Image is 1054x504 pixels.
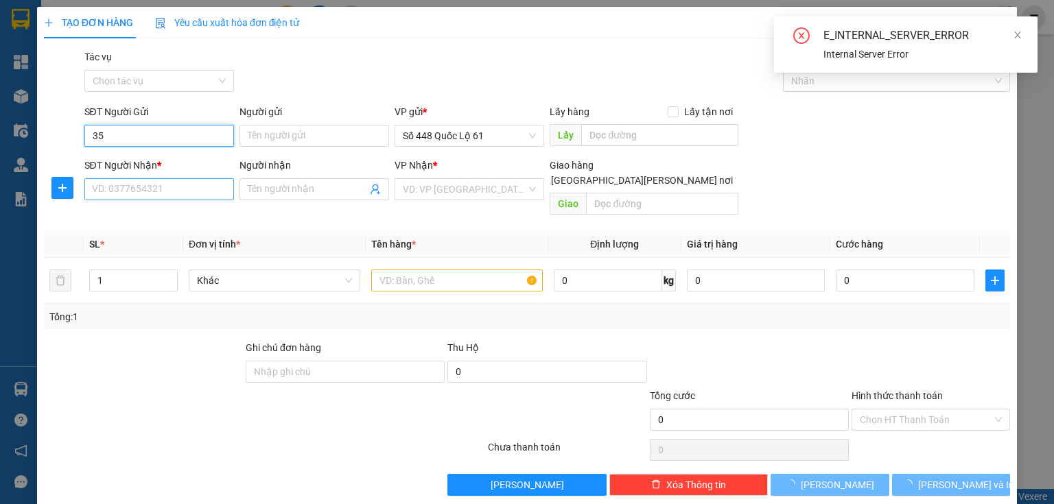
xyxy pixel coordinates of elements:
[189,239,240,250] span: Đơn vị tính
[487,440,648,464] div: Chưa thanh toán
[979,7,1017,45] button: Close
[49,309,408,324] div: Tổng: 1
[371,239,416,250] span: Tên hàng
[550,124,581,146] span: Lấy
[447,342,479,353] span: Thu Hộ
[666,477,726,492] span: Xóa Thông tin
[590,239,639,250] span: Định lượng
[51,177,73,199] button: plus
[651,479,661,490] span: delete
[793,27,810,47] span: close-circle
[155,17,300,28] span: Yêu cầu xuất hóa đơn điện tử
[687,239,738,250] span: Giá trị hàng
[550,193,586,215] span: Giao
[687,269,825,291] input: 0
[395,160,433,171] span: VP Nhận
[84,104,234,119] div: SĐT Người Gửi
[370,184,381,195] span: user-add
[823,27,1021,44] div: E_INTERNAL_SERVER_ERROR
[986,275,1004,286] span: plus
[491,477,564,492] span: [PERSON_NAME]
[371,269,543,291] input: VD: Bàn, Ghế
[609,474,768,496] button: deleteXóa Thông tin
[89,239,100,250] span: SL
[155,18,166,29] img: icon
[239,104,389,119] div: Người gửi
[246,361,445,383] input: Ghi chú đơn hàng
[586,193,738,215] input: Dọc đường
[447,474,606,496] button: [PERSON_NAME]
[395,104,544,119] div: VP gửi
[84,158,234,173] div: SĐT Người Nhận
[662,269,676,291] span: kg
[903,479,918,489] span: loading
[550,160,594,171] span: Giao hàng
[246,342,321,353] label: Ghi chú đơn hàng
[581,124,738,146] input: Dọc đường
[197,270,352,291] span: Khác
[836,239,883,250] span: Cước hàng
[44,17,133,28] span: TẠO ĐƠN HÀNG
[771,474,889,496] button: [PERSON_NAME]
[823,47,1021,62] div: Internal Server Error
[44,18,54,27] span: plus
[550,106,589,117] span: Lấy hàng
[1013,30,1022,40] span: close
[49,269,71,291] button: delete
[892,474,1011,496] button: [PERSON_NAME] và In
[679,104,738,119] span: Lấy tận nơi
[786,479,801,489] span: loading
[650,390,695,401] span: Tổng cước
[403,125,536,146] span: Số 448 Quốc Lộ 61
[84,51,112,62] label: Tác vụ
[239,158,389,173] div: Người nhận
[801,477,874,492] span: [PERSON_NAME]
[918,477,1014,492] span: [PERSON_NAME] và In
[546,173,738,188] span: [GEOGRAPHIC_DATA][PERSON_NAME] nơi
[852,390,943,401] label: Hình thức thanh toán
[985,269,1005,291] button: plus
[52,182,73,193] span: plus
